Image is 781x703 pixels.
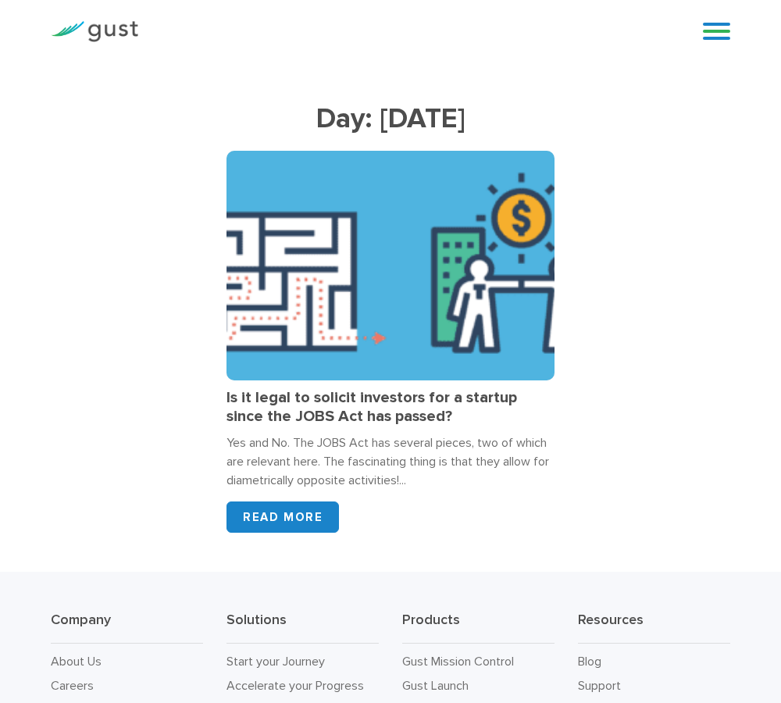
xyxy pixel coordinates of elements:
h3: Resources [578,611,730,644]
a: Careers [51,678,94,693]
h3: Solutions [226,611,379,644]
a: Is it legal to solicit investors for a startup since the JOBS Act has passed? [226,388,517,426]
div: Yes and No. The JOBS Act has several pieces, two of which are relevant here. The fascinating thin... [226,434,555,490]
a: Accelerate your Progress [226,678,364,693]
a: Support [578,678,621,693]
h3: Company [51,611,203,644]
a: Read More [226,501,339,533]
h1: Day: [DATE] [51,102,730,135]
img: What Founders Should Consider Early Exit Offer 601e498501579f6bfb2b1c25ae3ca66095ba6d7760710e7efe... [226,151,555,380]
h3: Products [402,611,555,644]
a: Gust Mission Control [402,654,514,669]
a: Start your Journey [226,654,325,669]
img: Gust Logo [51,21,138,42]
a: Gust Launch [402,678,469,693]
a: Blog [578,654,601,669]
a: About Us [51,654,102,669]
